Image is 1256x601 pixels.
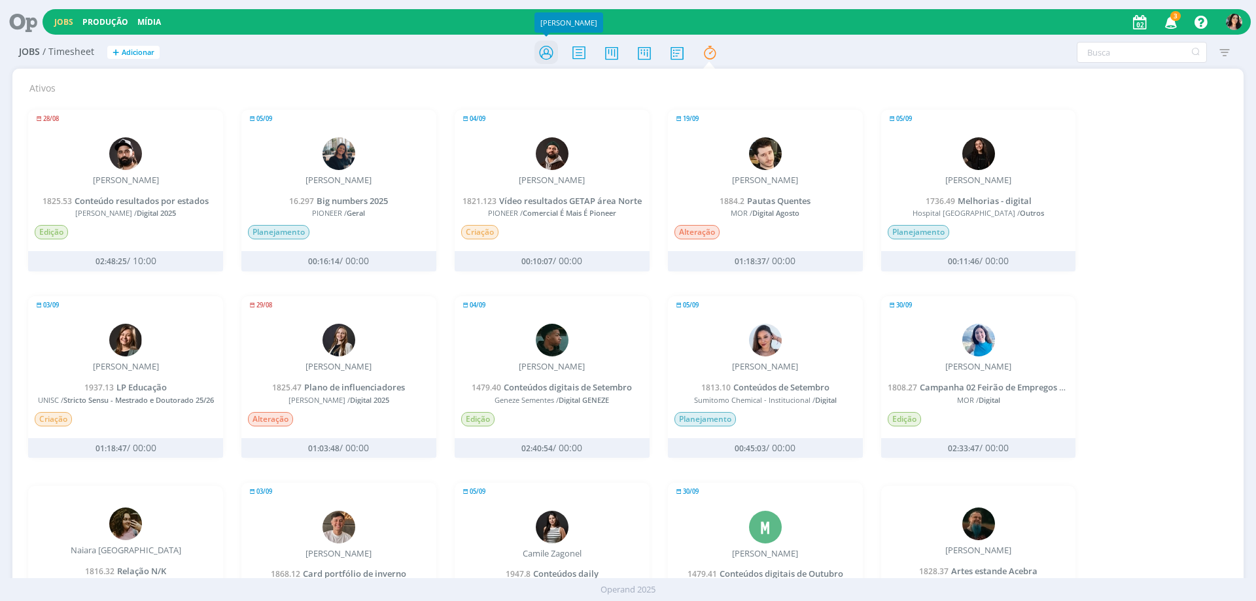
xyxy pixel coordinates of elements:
div: [PERSON_NAME] [945,362,1011,372]
div: Naiara [GEOGRAPHIC_DATA] [71,545,181,556]
img: E [962,324,995,356]
a: 1479.40Conteúdos digitais de Setembro [472,381,632,393]
a: 1825.47Plano de influenciadores [272,381,405,393]
img: N [109,507,142,540]
a: 1884.2Pautas Quentes [720,195,811,207]
span: Edição [35,225,68,239]
span: Digital 2025 [350,395,389,405]
span: 01:18:37 [735,256,766,267]
span: 30/09 [683,489,699,494]
span: Hospital [GEOGRAPHIC_DATA] / [888,209,1070,217]
img: K [536,324,568,356]
span: Geral [347,208,365,218]
span: Conteúdos digitais de Setembro [504,381,632,393]
span: Big numbers 2025 [317,195,388,207]
img: D [536,137,568,170]
span: LP Educação [116,381,167,393]
span: 3 [1170,11,1181,21]
a: 1808.27Campanha 02 Feirão de Empregos Mor [888,381,1076,393]
span: 03/09 [256,489,272,494]
span: 00:45:03 [735,443,766,454]
div: / 00:00 [490,256,614,267]
span: 00:11:46 [948,256,979,267]
span: UNISC / [35,396,217,404]
img: T [323,511,355,543]
span: 05/09 [470,489,485,494]
span: Plano de influenciadores [304,381,405,393]
span: PIONEER / [248,209,430,217]
div: / 10:00 [63,256,187,267]
button: Produção [78,17,132,27]
div: [PERSON_NAME] [519,175,585,186]
div: [PERSON_NAME] [93,362,159,372]
span: 02:33:47 [948,443,979,454]
button: Mídia [133,17,165,27]
span: [PERSON_NAME] / [248,396,430,404]
span: Geneze Sementes / [461,396,643,404]
h2: Ativos [29,74,1237,94]
span: 1868.12 [271,568,300,579]
span: Jobs [19,46,40,58]
a: 1947.8Conteúdos daily [506,568,599,579]
span: Alteração [674,225,720,239]
span: Planejamento [674,412,736,426]
span: 00:16:14 [308,256,340,267]
span: + [113,46,119,60]
span: 29/08 [256,302,272,308]
div: [PERSON_NAME] [305,175,372,186]
span: Digital GENEZE [559,395,609,405]
span: Criação [461,225,498,239]
button: T [1225,10,1243,33]
a: 1736.49Melhorias - digital [926,195,1032,207]
img: B [109,137,142,170]
span: PIONEER / [461,209,643,217]
span: 1937.13 [84,382,114,393]
span: Pautas Quentes [747,195,811,207]
span: Digital [979,395,1000,405]
span: Relação N/K [117,565,166,577]
img: T [1226,14,1242,30]
button: +Adicionar [107,46,160,60]
a: 1821.123Vídeo resultados GETAP área Norte [462,195,642,207]
img: M [323,137,355,170]
img: L [109,324,142,356]
span: Campanha 02 Feirão de Empregos Mor [920,381,1076,393]
span: 02:40:54 [521,443,553,454]
div: [PERSON_NAME] [305,362,372,372]
span: Criação [35,412,72,426]
div: / 00:00 [703,256,827,267]
span: Digital [815,395,837,405]
span: Conteúdos de Setembro [733,381,829,393]
span: Planejamento [888,225,949,239]
span: Adicionar [122,48,154,57]
div: Camile Zagonel [523,549,582,559]
span: 02:48:25 [96,256,127,267]
div: / 00:00 [490,443,614,454]
span: 16.297 [289,196,314,207]
span: 28/08 [43,116,59,122]
a: 16.297Big numbers 2025 [289,195,388,207]
div: / 00:00 [916,443,1040,454]
a: Mídia [137,16,161,27]
span: 1825.47 [272,382,302,393]
img: M [962,507,995,540]
span: 05/09 [896,116,912,122]
span: Digital 2025 [137,208,176,218]
span: Outros [1020,208,1044,218]
a: 1825.53Conteúdo resultados por estados [43,195,209,207]
span: MOR / [674,209,856,217]
a: Jobs [54,16,73,27]
div: / 00:00 [63,443,187,454]
span: Conteúdos daily [533,568,599,579]
span: 1479.40 [472,382,501,393]
a: 1816.32Relação N/K [85,565,166,577]
span: Stricto Sensu - Mestrado e Doutorado 25/26 [63,395,214,405]
span: 04/09 [470,302,485,308]
span: Comercial É Mais É Pioneer [523,208,616,218]
span: 30/09 [896,302,912,308]
div: / 00:00 [277,256,400,267]
span: Digital Agosto [752,208,799,218]
span: 1825.53 [43,196,72,207]
img: V [749,137,782,170]
a: 1868.12Card portfólio de inverno [271,568,406,579]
